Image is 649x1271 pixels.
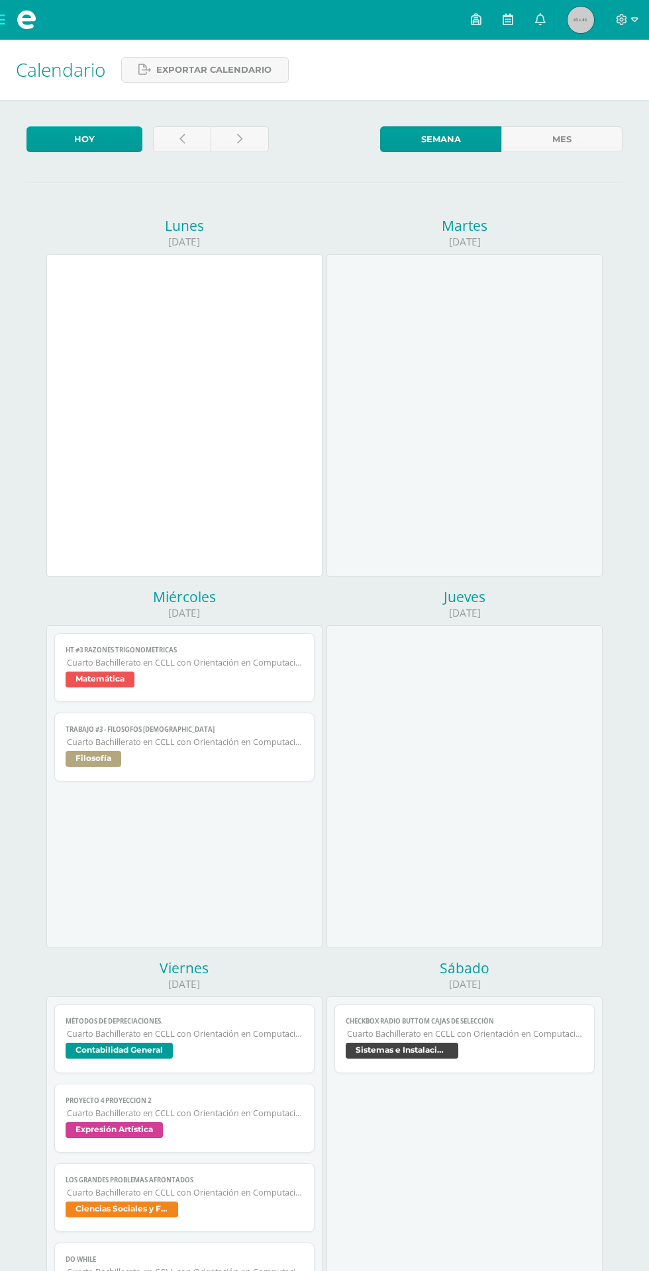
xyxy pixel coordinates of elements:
[121,57,289,83] a: Exportar calendario
[54,1163,314,1232] a: Los grandes problemas afrontadosCuarto Bachillerato en CCLL con Orientación en ComputaciónCiencia...
[46,216,323,235] div: Lunes
[66,1043,173,1059] span: Contabilidad General
[54,1004,314,1073] a: Métodos de depreciaciones.Cuarto Bachillerato en CCLL con Orientación en ComputaciónContabilidad ...
[46,235,323,249] div: [DATE]
[16,57,105,82] span: Calendario
[66,646,303,654] span: HT #3 Razones Trigonometricas
[67,736,303,748] span: Cuarto Bachillerato en CCLL con Orientación en Computación
[46,977,323,991] div: [DATE]
[46,606,323,620] div: [DATE]
[54,1084,314,1153] a: PROYECTO 4 PROYECCION 2Cuarto Bachillerato en CCLL con Orientación en ComputaciónExpresión Artística
[67,657,303,668] span: Cuarto Bachillerato en CCLL con Orientación en Computación
[326,588,603,606] div: Jueves
[54,713,314,781] a: TRABAJO #3 - FILOSOFOS [DEMOGRAPHIC_DATA]Cuarto Bachillerato en CCLL con Orientación en Computaci...
[67,1028,303,1039] span: Cuarto Bachillerato en CCLL con Orientación en Computación
[54,633,314,702] a: HT #3 Razones TrigonometricasCuarto Bachillerato en CCLL con Orientación en ComputaciónMatemática
[46,588,323,606] div: Miércoles
[66,1017,303,1026] span: Métodos de depreciaciones.
[66,672,134,687] span: Matemática
[156,58,272,82] span: Exportar calendario
[66,1176,303,1184] span: Los grandes problemas afrontados
[326,235,603,249] div: [DATE]
[66,751,121,767] span: Filosofía
[66,725,303,734] span: TRABAJO #3 - FILOSOFOS [DEMOGRAPHIC_DATA]
[326,606,603,620] div: [DATE]
[501,126,623,152] a: Mes
[66,1122,163,1138] span: Expresión Artística
[346,1017,583,1026] span: Checkbox Radio Buttom Cajas de Selección
[66,1096,303,1105] span: PROYECTO 4 PROYECCION 2
[26,126,142,152] a: Hoy
[46,959,323,977] div: Viernes
[568,7,594,33] img: 45x45
[347,1028,583,1039] span: Cuarto Bachillerato en CCLL con Orientación en Computación
[67,1187,303,1198] span: Cuarto Bachillerato en CCLL con Orientación en Computación
[380,126,501,152] a: Semana
[67,1108,303,1119] span: Cuarto Bachillerato en CCLL con Orientación en Computación
[346,1043,458,1059] span: Sistemas e Instalación de Software
[326,959,603,977] div: Sábado
[326,216,603,235] div: Martes
[66,1202,178,1217] span: Ciencias Sociales y Formación Ciudadana
[334,1004,594,1073] a: Checkbox Radio Buttom Cajas de SelecciónCuarto Bachillerato en CCLL con Orientación en Computació...
[326,977,603,991] div: [DATE]
[66,1255,303,1264] span: Do while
